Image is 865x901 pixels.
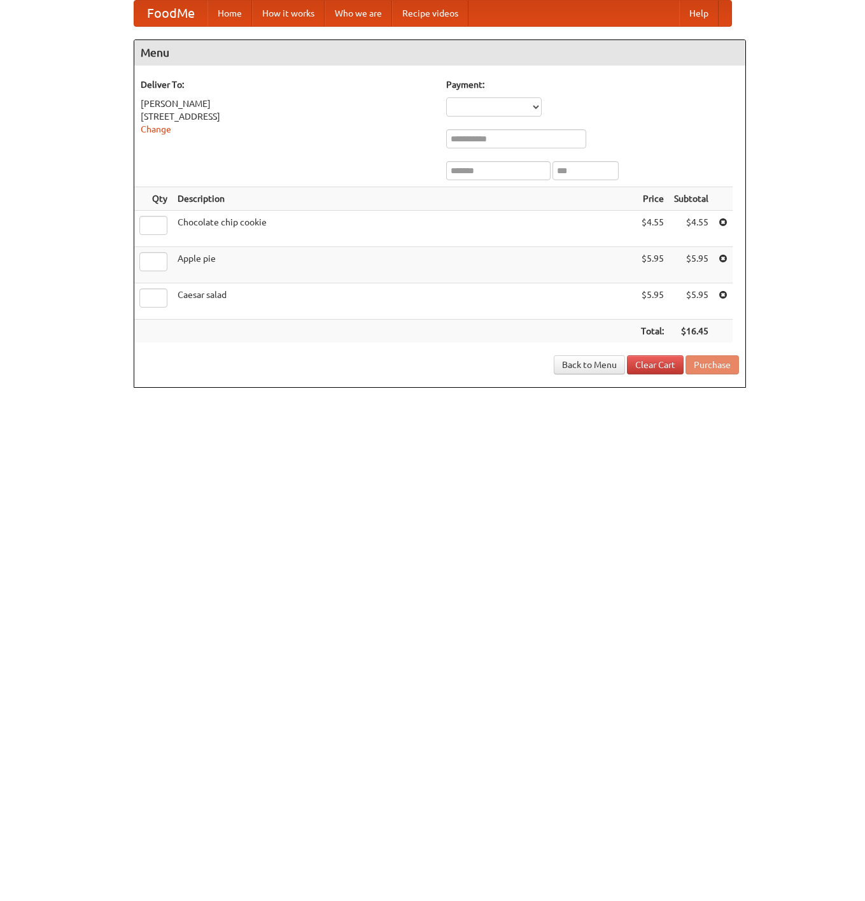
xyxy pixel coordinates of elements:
[325,1,392,26] a: Who we are
[141,97,433,110] div: [PERSON_NAME]
[134,187,172,211] th: Qty
[686,355,739,374] button: Purchase
[669,283,714,320] td: $5.95
[636,247,669,283] td: $5.95
[636,211,669,247] td: $4.55
[669,187,714,211] th: Subtotal
[172,187,636,211] th: Description
[627,355,684,374] a: Clear Cart
[669,247,714,283] td: $5.95
[679,1,719,26] a: Help
[636,283,669,320] td: $5.95
[141,78,433,91] h5: Deliver To:
[172,247,636,283] td: Apple pie
[636,320,669,343] th: Total:
[207,1,252,26] a: Home
[446,78,739,91] h5: Payment:
[172,211,636,247] td: Chocolate chip cookie
[134,1,207,26] a: FoodMe
[141,124,171,134] a: Change
[554,355,625,374] a: Back to Menu
[636,187,669,211] th: Price
[252,1,325,26] a: How it works
[141,110,433,123] div: [STREET_ADDRESS]
[134,40,745,66] h4: Menu
[669,320,714,343] th: $16.45
[172,283,636,320] td: Caesar salad
[392,1,468,26] a: Recipe videos
[669,211,714,247] td: $4.55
